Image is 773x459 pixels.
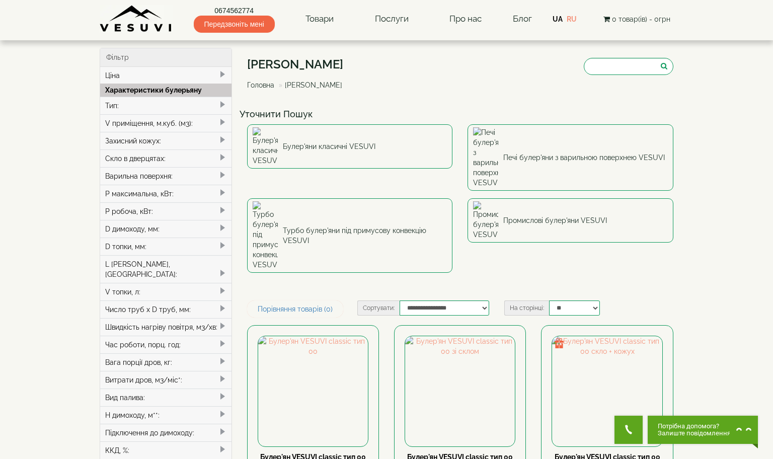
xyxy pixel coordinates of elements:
[253,201,278,270] img: Турбо булер'яни під примусову конвекцію VESUVI
[295,8,344,31] a: Товари
[100,167,231,185] div: Варильна поверхня:
[473,201,498,240] img: Промислові булер'яни VESUVI
[100,255,231,283] div: L [PERSON_NAME], [GEOGRAPHIC_DATA]:
[614,416,643,444] button: Get Call button
[100,300,231,318] div: Число труб x D труб, мм:
[100,149,231,167] div: Скло в дверцятах:
[100,185,231,202] div: P максимальна, кВт:
[554,338,564,348] img: gift
[552,336,662,446] img: Булер'ян VESUVI classic тип 00 скло + кожух
[247,81,274,89] a: Головна
[600,14,673,25] button: 0 товар(ів) - 0грн
[405,336,515,446] img: Булер'ян VESUVI classic тип 00 зі склом
[100,238,231,255] div: D топки, мм:
[100,406,231,424] div: H димоходу, м**:
[553,15,563,23] a: UA
[100,114,231,132] div: V приміщення, м.куб. (м3):
[658,423,731,430] span: Потрібна допомога?
[100,97,231,114] div: Тип:
[100,441,231,459] div: ККД, %:
[658,430,731,437] span: Залиште повідомлення
[567,15,577,23] a: RU
[100,5,173,33] img: Завод VESUVI
[194,16,275,33] span: Передзвоніть мені
[100,424,231,441] div: Підключення до димоходу:
[100,132,231,149] div: Захисний кожух:
[247,300,343,318] a: Порівняння товарів (0)
[100,283,231,300] div: V топки, л:
[100,336,231,353] div: Час роботи, порц. год:
[258,336,368,446] img: Булер'ян VESUVI classic тип 00
[247,124,453,169] a: Булер'яни класичні VESUVI Булер'яни класичні VESUVI
[648,416,758,444] button: Chat button
[473,127,498,188] img: Печі булер'яни з варильною поверхнею VESUVI
[240,109,681,119] h4: Уточнити Пошук
[439,8,492,31] a: Про нас
[247,198,453,273] a: Турбо булер'яни під примусову конвекцію VESUVI Турбо булер'яни під примусову конвекцію VESUVI
[100,202,231,220] div: P робоча, кВт:
[468,198,673,243] a: Промислові булер'яни VESUVI Промислові булер'яни VESUVI
[253,127,278,166] img: Булер'яни класичні VESUVI
[357,300,400,316] label: Сортувати:
[276,80,342,90] li: [PERSON_NAME]
[504,300,549,316] label: На сторінці:
[100,84,231,97] div: Характеристики булерьяну
[100,371,231,389] div: Витрати дров, м3/міс*:
[100,220,231,238] div: D димоходу, мм:
[612,15,670,23] span: 0 товар(ів) - 0грн
[100,389,231,406] div: Вид палива:
[194,6,275,16] a: 0674562774
[100,67,231,84] div: Ціна
[365,8,419,31] a: Послуги
[100,48,231,67] div: Фільтр
[100,318,231,336] div: Швидкість нагріву повітря, м3/хв:
[247,58,350,71] h1: [PERSON_NAME]
[468,124,673,191] a: Печі булер'яни з варильною поверхнею VESUVI Печі булер'яни з варильною поверхнею VESUVI
[513,14,532,24] a: Блог
[100,353,231,371] div: Вага порції дров, кг:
